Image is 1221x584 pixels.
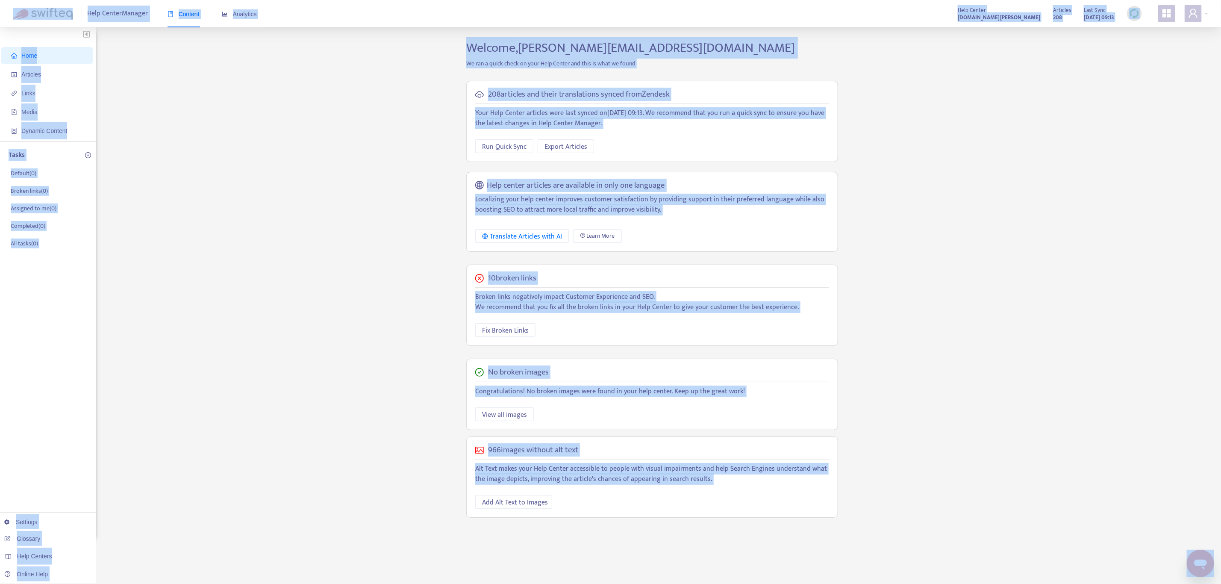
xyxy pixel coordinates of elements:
p: Your Help Center articles were last synced on [DATE] 09:13 . We recommend that you run a quick sy... [475,108,829,129]
p: We ran a quick check on your Help Center and this is what we found [460,59,844,68]
p: All tasks ( 0 ) [11,239,38,248]
span: Links [21,90,35,97]
strong: [DOMAIN_NAME][PERSON_NAME] [958,13,1040,22]
h5: 10 broken links [488,274,536,283]
span: Learn More [587,231,615,241]
h5: 208 articles and their translations synced from Zendesk [488,90,670,100]
span: container [11,128,17,134]
p: Congratulations! No broken images were found in your help center. Keep up the great work! [475,386,829,397]
span: Help Center Manager [88,6,148,22]
span: global [475,181,484,191]
span: plus-circle [85,152,91,158]
strong: [DATE] 09:13 [1084,13,1114,22]
p: Default ( 0 ) [11,169,36,178]
p: Assigned to me ( 0 ) [11,204,56,213]
span: close-circle [475,274,484,283]
span: Help Centers [17,553,52,560]
a: [DOMAIN_NAME][PERSON_NAME] [958,12,1040,22]
span: View all images [482,410,527,420]
span: Articles [21,71,41,78]
span: cloud-sync [475,90,484,99]
p: Broken links negatively impact Customer Experience and SEO. We recommend that you fix all the bro... [475,292,829,313]
img: Swifteq [13,8,73,20]
span: file-image [11,109,17,115]
span: account-book [11,71,17,77]
button: Translate Articles with AI [475,229,569,243]
p: Tasks [9,150,25,160]
span: user [1188,8,1198,18]
span: home [11,53,17,59]
img: sync.dc5367851b00ba804db3.png [1129,8,1140,19]
strong: 208 [1053,13,1062,22]
button: Run Quick Sync [475,139,533,153]
span: Add Alt Text to Images [482,497,548,508]
span: book [168,11,174,17]
p: Broken links ( 0 ) [11,186,48,195]
button: Add Alt Text to Images [475,495,552,509]
a: Learn More [573,229,622,243]
div: Translate Articles with AI [482,231,562,242]
p: Localizing your help center improves customer satisfaction by providing support in their preferre... [475,195,829,215]
p: Alt Text makes your Help Center accessible to people with visual impairments and help Search Engi... [475,464,829,484]
span: Content [168,11,200,18]
span: Articles [1053,6,1071,15]
span: area-chart [222,11,228,17]
span: Help Center [958,6,986,15]
span: link [11,90,17,96]
span: Welcome, [PERSON_NAME][EMAIL_ADDRESS][DOMAIN_NAME] [466,37,795,59]
span: Fix Broken Links [482,325,529,336]
span: check-circle [475,368,484,377]
span: Last Sync [1084,6,1106,15]
span: Dynamic Content [21,127,67,134]
a: Settings [4,519,38,525]
span: Run Quick Sync [482,142,527,152]
a: Glossary [4,535,40,542]
p: Completed ( 0 ) [11,221,45,230]
a: Online Help [4,571,48,578]
span: picture [475,446,484,454]
h5: Help center articles are available in only one language [487,181,665,191]
h5: 966 images without alt text [488,445,578,455]
span: Home [21,52,37,59]
h5: No broken images [488,368,549,378]
span: Media [21,109,38,115]
button: Fix Broken Links [475,323,535,337]
span: Analytics [222,11,257,18]
button: Export Articles [538,139,594,153]
iframe: Button to launch messaging window [1187,550,1214,577]
span: Export Articles [544,142,587,152]
span: appstore [1162,8,1172,18]
button: View all images [475,407,534,421]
